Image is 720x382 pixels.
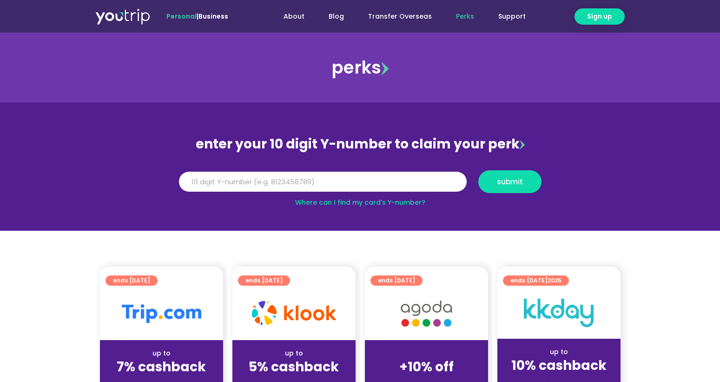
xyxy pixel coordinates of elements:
[113,275,150,286] span: ends [DATE]
[238,275,290,286] a: ends [DATE]
[107,348,216,358] div: up to
[399,358,454,376] strong: +10% off
[271,8,317,25] a: About
[418,348,435,358] span: up to
[478,170,542,193] button: submit
[587,12,612,21] span: Sign up
[179,172,467,192] input: 10 digit Y-number (e.g. 8123456789)
[444,8,486,25] a: Perks
[486,8,538,25] a: Support
[503,275,569,286] a: ends [DATE]2025
[249,358,339,376] strong: 5% cashback
[370,275,423,286] a: ends [DATE]
[575,8,625,25] a: Sign up
[245,275,283,286] span: ends [DATE]
[317,8,356,25] a: Blog
[497,178,523,185] span: submit
[117,358,206,376] strong: 7% cashback
[505,347,613,357] div: up to
[295,198,425,207] a: Where can I find my card’s Y-number?
[253,8,538,25] nav: Menu
[174,132,546,156] div: enter your 10 digit Y-number to claim your perk
[198,12,228,21] a: Business
[548,276,561,284] span: 2025
[378,275,415,286] span: ends [DATE]
[166,12,197,21] span: Personal
[510,275,561,286] span: ends [DATE]
[511,356,607,375] strong: 10% cashback
[356,8,444,25] a: Transfer Overseas
[166,12,228,21] span: |
[240,348,348,358] div: up to
[106,275,158,286] a: ends [DATE]
[179,170,542,200] form: Y Number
